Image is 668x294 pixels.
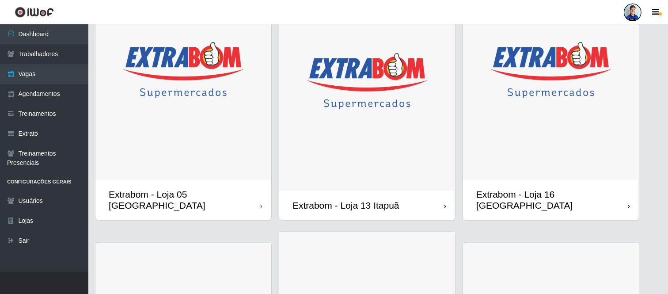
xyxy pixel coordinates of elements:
[109,189,260,211] div: Extrabom - Loja 05 [GEOGRAPHIC_DATA]
[292,200,399,211] div: Extrabom - Loja 13 Itapuã
[15,7,54,18] img: CoreUI Logo
[476,189,628,211] div: Extrabom - Loja 16 [GEOGRAPHIC_DATA]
